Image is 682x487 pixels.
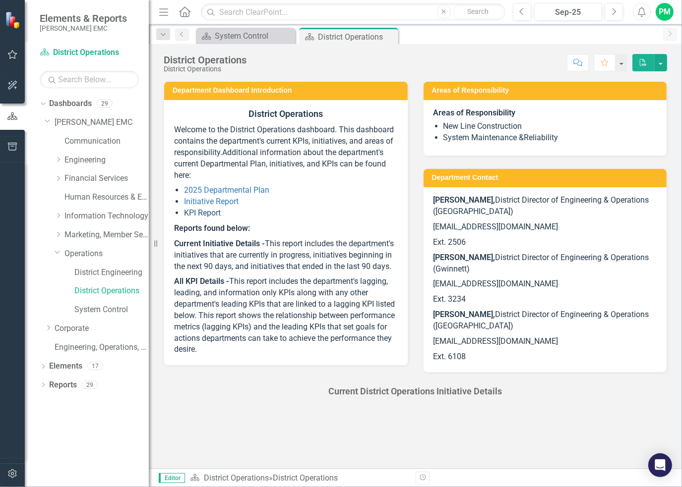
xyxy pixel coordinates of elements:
strong: [PERSON_NAME], [434,253,496,262]
li: System Maintenance &Reliability [443,132,657,144]
a: Human Resources & Employee Development [64,192,149,203]
p: District Director of Engineering & Operations ([GEOGRAPHIC_DATA]) [434,307,657,334]
div: District Operations [164,65,247,73]
div: » [190,473,408,484]
p: Ext. 2506 [434,235,657,250]
a: District Engineering [74,267,149,278]
a: [PERSON_NAME] EMC [55,117,149,128]
p: Ext. 6108 [434,349,657,363]
input: Search Below... [40,71,139,88]
p: Additional information about the department's current Departmental Plan, initiatives, and KPIs ca... [174,122,398,183]
button: PM [656,3,674,21]
button: Search [453,5,503,19]
span: Current District Operations Initiative Details [329,386,502,396]
a: 2025 Departmental Plan [184,185,269,195]
a: KPI Report [184,208,221,217]
p: District Director of Engineering & Operations (Gwinnett) [434,250,657,277]
p: This report includes the department's lagging, leading, and information only KPIs along with any ... [174,274,398,355]
div: Sep-25 [538,6,599,18]
h3: Department Dashboard Introduction [173,87,403,94]
div: 29 [97,100,113,108]
a: District Operations [40,47,139,58]
a: Operations [64,248,149,260]
div: 17 [87,362,103,371]
li: New Line Construction [443,121,657,132]
div: 29 [82,380,98,389]
input: Search ClearPoint... [201,3,505,21]
a: System Control [198,30,293,42]
div: District Operations [164,54,247,65]
p: District Director of Engineering & Operations ([GEOGRAPHIC_DATA]) [434,195,657,219]
small: [PERSON_NAME] EMC [40,24,127,32]
a: Dashboards [49,98,92,109]
span: Elements & Reports [40,12,127,24]
strong: [PERSON_NAME], [434,310,496,319]
span: Welcome to the District Operations dashboard. This dashboard contains the department's current KP... [174,125,394,157]
span: Editor [159,473,185,483]
div: System Control [215,30,293,42]
a: Elements [49,361,82,372]
a: Initiative Report [184,197,239,206]
a: Information Technology [64,211,149,222]
div: District Operations [318,31,396,43]
strong: Areas of Responsibility [434,108,516,117]
a: Reports [49,379,77,391]
strong: [PERSON_NAME], [434,195,496,205]
h3: Department Contact [432,174,662,181]
img: ClearPoint Strategy [5,11,22,29]
p: [EMAIL_ADDRESS][DOMAIN_NAME] [434,334,657,349]
a: Engineering, Operations, and Technology [55,342,149,353]
a: Marketing, Member Services & Government Affairs [64,229,149,241]
p: Ext. 3234 [434,292,657,307]
span: Search [467,7,489,15]
a: Communication [64,136,149,147]
span: All District Operations KPI Details [349,468,482,479]
p: [EMAIL_ADDRESS][DOMAIN_NAME] [434,219,657,235]
button: Sep-25 [534,3,603,21]
div: District Operations [273,473,338,483]
span: District Operations [248,108,323,119]
strong: Reports found below: [174,223,250,233]
strong: All KPI Details - [174,276,229,286]
strong: Current Initiative Details - [174,239,265,248]
a: Engineering [64,155,149,166]
p: [EMAIL_ADDRESS][DOMAIN_NAME] [434,276,657,292]
div: Open Intercom Messenger [648,453,672,477]
h3: Areas of Responsibility [432,87,662,94]
p: This report includes the department's initiatives that are currently in progress, initiatives beg... [174,236,398,274]
a: District Operations [204,473,269,483]
a: Corporate [55,323,149,334]
a: Financial Services [64,173,149,184]
a: District Operations [74,285,149,297]
a: System Control [74,304,149,316]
